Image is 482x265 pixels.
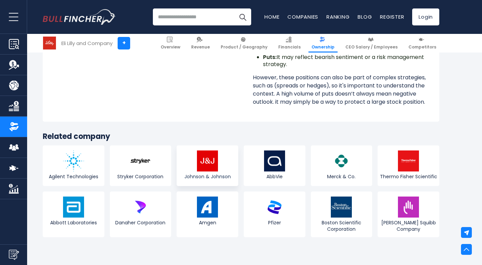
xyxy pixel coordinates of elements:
[177,191,238,237] a: Amgen
[63,150,84,171] img: A logo
[264,150,285,171] img: ABBV logo
[253,74,427,106] p: However, these positions can also be part of complex strategies, such as (spreads or hedges), so ...
[275,34,304,53] a: Financials
[278,44,301,50] span: Financials
[311,191,373,237] a: Boston Scientific Corporation
[244,145,305,186] a: AbbVie
[44,220,103,226] span: Abbott Laboratories
[43,37,56,49] img: LLY logo
[263,53,277,61] b: Puts:
[378,145,439,186] a: Thermo Fisher Scientific
[412,8,439,25] a: Login
[118,37,130,49] a: +
[408,44,436,50] span: Competitors
[379,220,438,232] span: [PERSON_NAME] Squibb Company
[313,174,371,180] span: Merck & Co.
[264,197,285,218] img: PFE logo
[178,220,237,226] span: Amgen
[158,34,183,53] a: Overview
[63,197,84,218] img: ABT logo
[326,13,349,20] a: Ranking
[130,150,151,171] img: SYK logo
[9,122,19,132] img: Ownership
[264,13,279,20] a: Home
[263,54,427,68] li: It may reflect bearish sentiment or a risk management strategy.
[308,34,338,53] a: Ownership
[378,191,439,237] a: [PERSON_NAME] Squibb Company
[313,220,371,232] span: Boston Scientific Corporation
[43,132,439,142] h3: Related company
[398,197,419,218] img: BMY logo
[245,174,304,180] span: AbbVie
[405,34,439,53] a: Competitors
[43,9,116,25] a: Go to homepage
[358,13,372,20] a: Blog
[197,197,218,218] img: AMGN logo
[197,150,218,171] img: JNJ logo
[191,44,210,50] span: Revenue
[43,145,104,186] a: Agilent Technologies
[345,44,398,50] span: CEO Salary / Employees
[331,197,352,218] img: BSX logo
[178,174,237,180] span: Johnson & Johnson
[161,44,180,50] span: Overview
[312,44,335,50] span: Ownership
[43,191,104,237] a: Abbott Laboratories
[218,34,270,53] a: Product / Geography
[244,191,305,237] a: Pfizer
[188,34,213,53] a: Revenue
[177,145,238,186] a: Johnson & Johnson
[287,13,318,20] a: Companies
[43,9,116,25] img: Bullfincher logo
[380,13,404,20] a: Register
[245,220,304,226] span: Pfizer
[234,8,251,25] button: Search
[130,197,151,218] img: DHR logo
[44,174,103,180] span: Agilent Technologies
[342,34,401,53] a: CEO Salary / Employees
[221,44,267,50] span: Product / Geography
[61,39,113,47] div: Eli Lilly and Company
[331,150,352,171] img: MRK logo
[311,145,373,186] a: Merck & Co.
[112,174,170,180] span: Stryker Corporation
[379,174,438,180] span: Thermo Fisher Scientific
[110,145,172,186] a: Stryker Corporation
[112,220,170,226] span: Danaher Corporation
[398,150,419,171] img: TMO logo
[110,191,172,237] a: Danaher Corporation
